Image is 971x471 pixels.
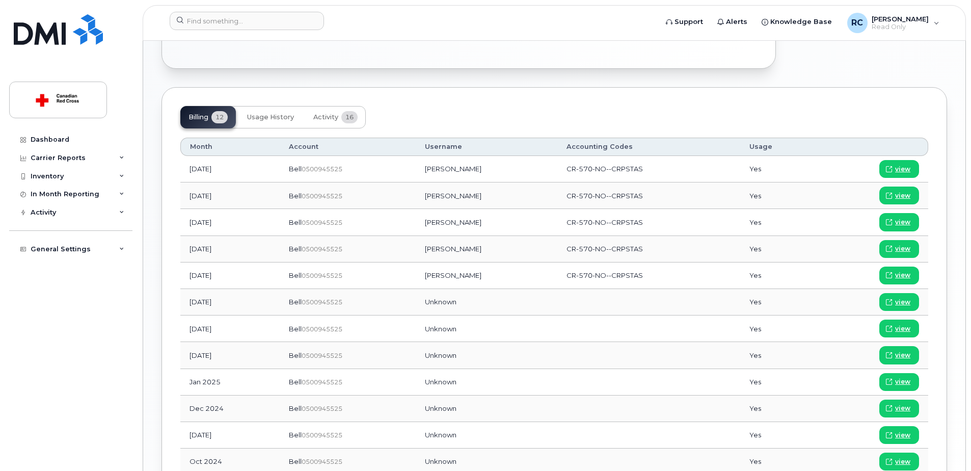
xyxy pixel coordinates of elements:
[895,351,910,360] span: view
[416,263,557,289] td: [PERSON_NAME]
[895,165,910,174] span: view
[289,404,302,412] span: Bell
[740,342,818,369] td: Yes
[879,240,919,258] a: view
[567,192,643,200] span: CR-570-NO--CRPSTAS
[872,15,929,23] span: [PERSON_NAME]
[302,165,342,173] span: 0500945525
[302,325,342,333] span: 0500945525
[879,267,919,284] a: view
[879,160,919,178] a: view
[895,377,910,386] span: view
[740,289,818,316] td: Yes
[302,245,342,253] span: 0500945525
[710,12,754,32] a: Alerts
[740,422,818,449] td: Yes
[302,458,342,465] span: 0500945525
[740,263,818,289] td: Yes
[341,111,358,123] span: 16
[879,453,919,470] a: view
[416,369,557,396] td: Unknown
[180,263,280,289] td: [DATE]
[879,373,919,391] a: view
[289,378,302,386] span: Bell
[879,187,919,204] a: view
[416,422,557,449] td: Unknown
[416,182,557,209] td: [PERSON_NAME]
[180,156,280,182] td: [DATE]
[567,165,643,173] span: CR-570-NO--CRPSTAS
[416,156,557,182] td: [PERSON_NAME]
[659,12,710,32] a: Support
[740,369,818,396] td: Yes
[313,113,338,121] span: Activity
[740,236,818,263] td: Yes
[557,138,740,156] th: Accounting Codes
[302,219,342,226] span: 0500945525
[895,218,910,227] span: view
[879,346,919,364] a: view
[289,351,302,359] span: Bell
[895,324,910,333] span: view
[180,182,280,209] td: [DATE]
[851,17,863,29] span: RC
[416,342,557,369] td: Unknown
[289,457,302,465] span: Bell
[740,182,818,209] td: Yes
[180,396,280,422] td: Dec 2024
[180,138,280,156] th: Month
[302,378,342,386] span: 0500945525
[416,209,557,235] td: [PERSON_NAME]
[872,23,929,31] span: Read Only
[879,400,919,417] a: view
[879,213,919,231] a: view
[567,271,643,279] span: CR-570-NO--CRPSTAS
[289,192,302,200] span: Bell
[879,320,919,337] a: view
[726,17,747,27] span: Alerts
[302,298,342,306] span: 0500945525
[895,298,910,307] span: view
[180,422,280,449] td: [DATE]
[416,236,557,263] td: [PERSON_NAME]
[740,396,818,422] td: Yes
[879,426,919,444] a: view
[289,325,302,333] span: Bell
[675,17,703,27] span: Support
[180,289,280,316] td: [DATE]
[416,396,557,422] td: Unknown
[302,192,342,200] span: 0500945525
[895,404,910,413] span: view
[895,244,910,253] span: view
[740,316,818,342] td: Yes
[180,209,280,235] td: [DATE]
[247,113,294,121] span: Usage History
[879,293,919,311] a: view
[180,236,280,263] td: [DATE]
[289,165,302,173] span: Bell
[289,218,302,226] span: Bell
[840,13,947,33] div: Rishi Chauhan
[302,272,342,279] span: 0500945525
[289,298,302,306] span: Bell
[740,138,818,156] th: Usage
[302,405,342,412] span: 0500945525
[895,457,910,466] span: view
[289,271,302,279] span: Bell
[770,17,832,27] span: Knowledge Base
[289,431,302,439] span: Bell
[895,271,910,280] span: view
[180,369,280,396] td: Jan 2025
[895,431,910,440] span: view
[302,352,342,359] span: 0500945525
[280,138,416,156] th: Account
[567,218,643,226] span: CR-570-NO--CRPSTAS
[289,245,302,253] span: Bell
[895,191,910,200] span: view
[416,289,557,316] td: Unknown
[567,245,643,253] span: CR-570-NO--CRPSTAS
[170,12,324,30] input: Find something...
[754,12,839,32] a: Knowledge Base
[740,156,818,182] td: Yes
[180,316,280,342] td: [DATE]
